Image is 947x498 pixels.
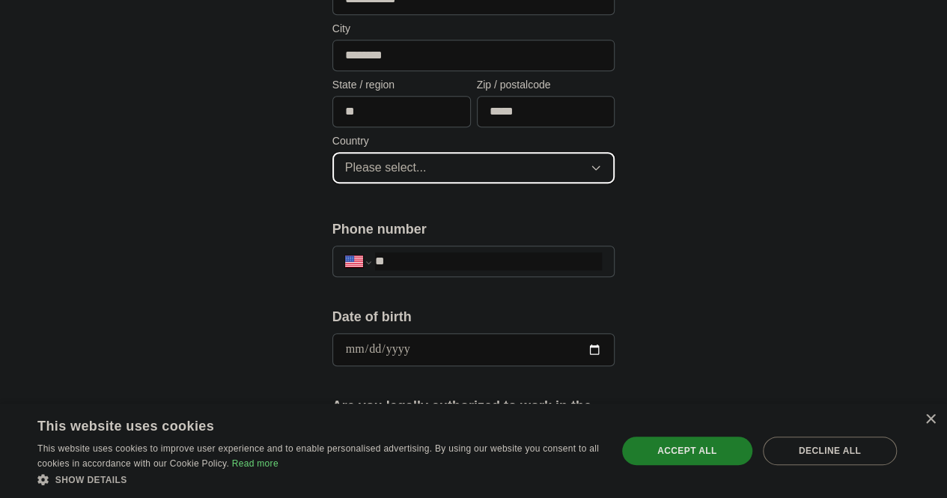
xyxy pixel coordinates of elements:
span: This website uses cookies to improve user experience and to enable personalised advertising. By u... [37,443,599,469]
span: Please select... [345,159,427,177]
label: City [332,21,615,37]
div: This website uses cookies [37,413,562,435]
button: Please select... [332,152,615,183]
span: Show details [55,475,127,485]
div: Decline all [763,437,897,465]
label: State / region [332,77,471,93]
label: Date of birth [332,307,615,327]
div: Close [925,414,936,425]
label: Are you legally authorized to work in the [GEOGRAPHIC_DATA]? [332,396,615,437]
div: Accept all [622,437,752,465]
label: Country [332,133,615,149]
div: Show details [37,472,600,487]
label: Phone number [332,219,615,240]
label: Zip / postalcode [477,77,615,93]
a: Read more, opens a new window [232,458,278,469]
